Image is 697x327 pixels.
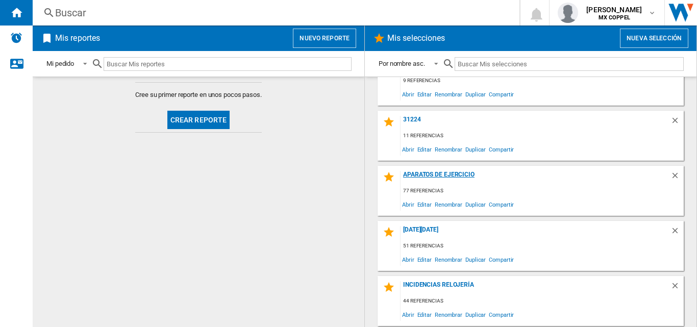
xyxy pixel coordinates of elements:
span: Renombrar [433,87,464,101]
div: Borrar [670,281,684,295]
div: 9 referencias [401,74,684,87]
span: Abrir [401,142,416,156]
div: Por nombre asc. [379,60,425,67]
div: 51 referencias [401,240,684,253]
span: Duplicar [464,142,487,156]
div: 77 referencias [401,185,684,197]
span: Compartir [487,87,515,101]
span: Cree su primer reporte en unos pocos pasos. [135,90,262,99]
input: Buscar Mis selecciones [455,57,684,71]
div: Mi pedido [46,60,74,67]
span: Abrir [401,87,416,101]
span: Duplicar [464,87,487,101]
button: Nuevo reporte [293,29,356,48]
span: Renombrar [433,253,464,266]
span: Editar [416,308,433,321]
span: Editar [416,197,433,211]
div: 44 referencias [401,295,684,308]
div: Aparatos de ejercicio [401,171,670,185]
span: Renombrar [433,142,464,156]
div: 31224 [401,116,670,130]
div: Borrar [670,171,684,185]
img: profile.jpg [558,3,578,23]
span: Renombrar [433,308,464,321]
div: Borrar [670,116,684,130]
span: Compartir [487,142,515,156]
span: Duplicar [464,308,487,321]
button: Nueva selección [620,29,688,48]
span: Abrir [401,308,416,321]
span: Editar [416,87,433,101]
span: Abrir [401,253,416,266]
button: Crear reporte [167,111,230,129]
span: Editar [416,253,433,266]
span: Renombrar [433,197,464,211]
input: Buscar Mis reportes [104,57,352,71]
div: [DATE][DATE] [401,226,670,240]
h2: Mis reportes [53,29,102,48]
div: 11 referencias [401,130,684,142]
div: Borrar [670,226,684,240]
span: Duplicar [464,197,487,211]
span: Compartir [487,253,515,266]
span: Editar [416,142,433,156]
span: Compartir [487,197,515,211]
span: Compartir [487,308,515,321]
b: MX COPPEL [599,14,630,21]
span: Duplicar [464,253,487,266]
span: [PERSON_NAME] [586,5,642,15]
div: Buscar [55,6,493,20]
h2: Mis selecciones [385,29,447,48]
span: Abrir [401,197,416,211]
div: incidencias relojería [401,281,670,295]
img: alerts-logo.svg [10,32,22,44]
